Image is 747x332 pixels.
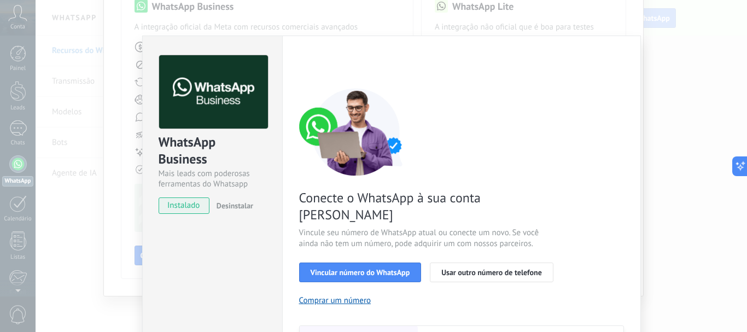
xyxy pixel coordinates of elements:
span: Vincule seu número de WhatsApp atual ou conecte um novo. Se você ainda não tem um número, pode ad... [299,228,559,249]
button: Usar outro número de telefone [430,263,553,282]
button: Vincular número do WhatsApp [299,263,422,282]
img: connect number [299,88,414,176]
div: WhatsApp Business [159,133,266,168]
span: instalado [159,197,209,214]
span: Vincular número do WhatsApp [311,269,410,276]
span: Conecte o WhatsApp à sua conta [PERSON_NAME] [299,189,559,223]
div: Mais leads com poderosas ferramentas do Whatsapp [159,168,266,189]
span: Usar outro número de telefone [441,269,542,276]
span: Desinstalar [217,201,253,211]
button: Comprar um número [299,295,371,306]
button: Desinstalar [212,197,253,214]
img: logo_main.png [159,55,268,129]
